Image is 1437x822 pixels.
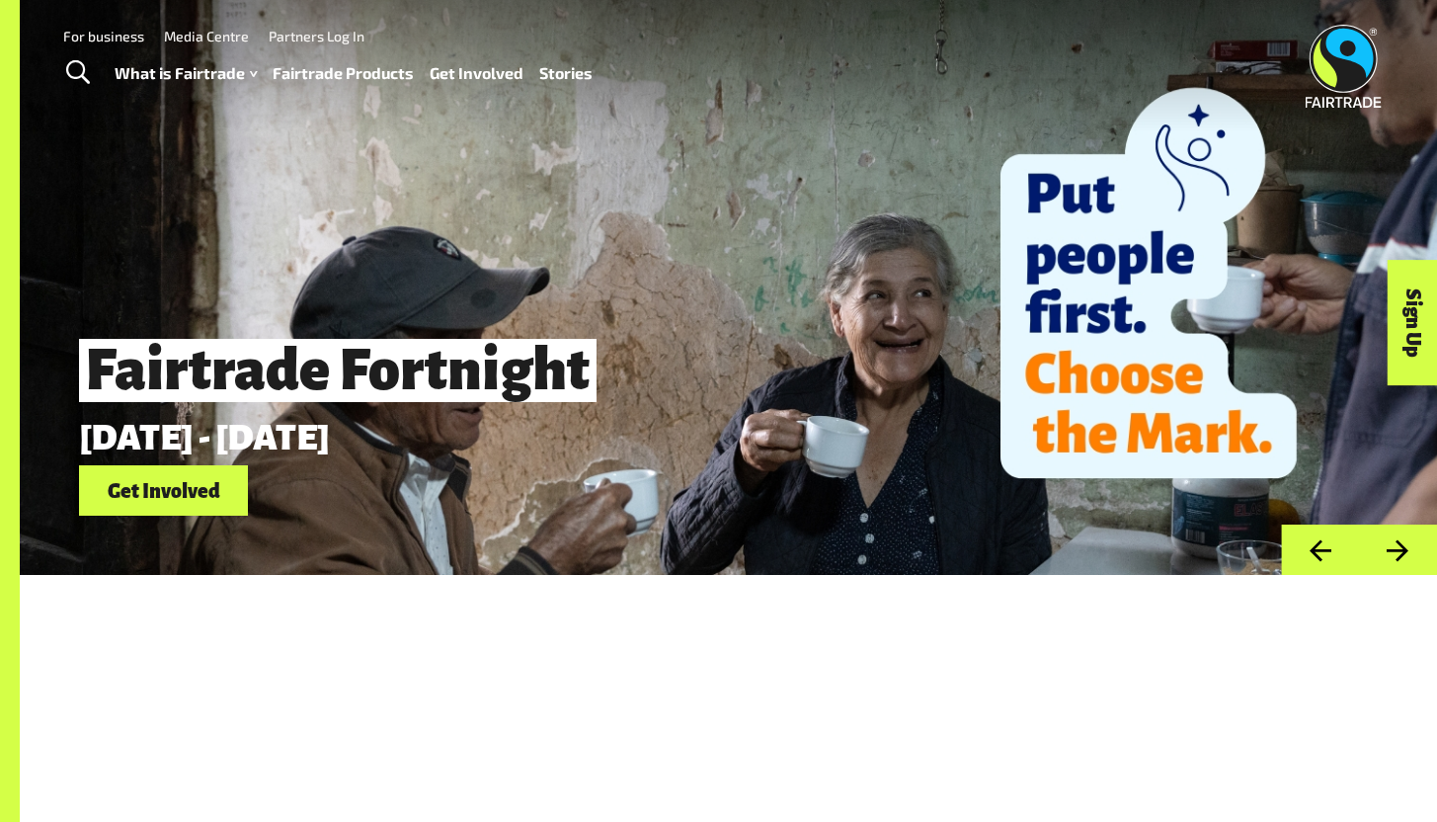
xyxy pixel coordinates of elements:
a: Get Involved [79,465,248,516]
button: Next [1359,525,1437,575]
a: Stories [539,59,593,88]
p: [DATE] - [DATE] [79,418,1158,457]
a: Toggle Search [53,48,102,98]
a: Media Centre [164,28,249,44]
a: What is Fairtrade [115,59,257,88]
span: Fairtrade Fortnight [79,339,597,402]
a: Partners Log In [269,28,364,44]
a: For business [63,28,144,44]
img: Fairtrade Australia New Zealand logo [1306,25,1382,108]
a: Fairtrade Products [273,59,414,88]
a: Get Involved [430,59,523,88]
button: Previous [1281,525,1359,575]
